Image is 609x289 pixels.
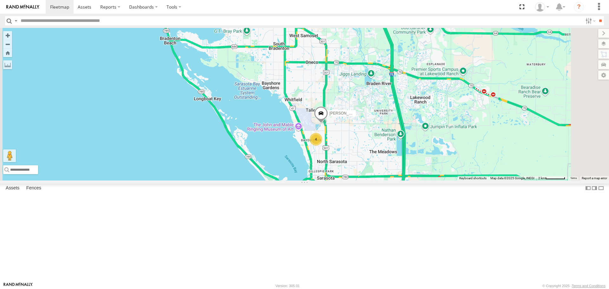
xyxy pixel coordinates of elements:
[6,5,39,9] img: rand-logo.svg
[3,49,12,57] button: Zoom Home
[329,111,361,116] span: [PERSON_NAME]
[570,177,577,179] a: Terms
[582,176,607,180] a: Report a map error
[536,176,567,181] button: Map Scale: 2 km per 59 pixels
[585,184,591,193] label: Dock Summary Table to the Left
[3,40,12,49] button: Zoom out
[538,176,545,180] span: 2 km
[3,283,33,289] a: Visit our Website
[3,149,16,162] button: Drag Pegman onto the map to open Street View
[591,184,598,193] label: Dock Summary Table to the Right
[583,16,597,25] label: Search Filter Options
[276,284,300,288] div: Version: 305.01
[490,176,534,180] span: Map data ©2025 Google, INEGI
[574,2,584,12] i: ?
[3,60,12,69] label: Measure
[533,2,551,12] div: Jerry Dewberry
[3,31,12,40] button: Zoom in
[598,71,609,80] label: Map Settings
[13,16,18,25] label: Search Query
[598,184,604,193] label: Hide Summary Table
[572,284,606,288] a: Terms and Conditions
[3,184,23,193] label: Assets
[459,176,487,181] button: Keyboard shortcuts
[310,133,322,146] div: 4
[542,284,606,288] div: © Copyright 2025 -
[23,184,44,193] label: Fences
